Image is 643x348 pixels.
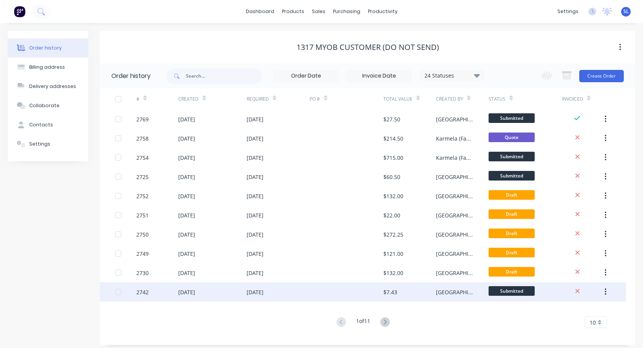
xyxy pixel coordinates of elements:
[136,134,149,143] div: 2758
[436,96,463,103] div: Created By
[178,154,195,162] div: [DATE]
[489,171,535,181] span: Submitted
[383,269,403,277] div: $132.00
[178,230,195,239] div: [DATE]
[8,77,88,96] button: Delivery addresses
[579,70,624,82] button: Create Order
[8,134,88,154] button: Settings
[8,58,88,77] button: Billing address
[436,88,489,109] div: Created By
[383,211,400,219] div: $22.00
[136,96,139,103] div: #
[247,288,263,296] div: [DATE]
[29,102,60,109] div: Collaborate
[308,6,329,17] div: sales
[554,6,582,17] div: settings
[489,190,535,200] span: Draft
[436,154,473,162] div: Karmela (Factory)
[623,8,629,15] span: SL
[436,288,473,296] div: [GEOGRAPHIC_DATA] (From Factory)
[383,88,436,109] div: Total Value
[8,38,88,58] button: Order history
[297,43,439,52] div: 1317 MYOB Customer (Do not send)
[383,173,400,181] div: $60.50
[178,211,195,219] div: [DATE]
[383,96,413,103] div: Total Value
[562,96,583,103] div: Invoiced
[489,88,562,109] div: Status
[436,230,473,239] div: [GEOGRAPHIC_DATA] (From Factory)
[136,88,178,109] div: #
[8,115,88,134] button: Contacts
[436,173,473,181] div: [GEOGRAPHIC_DATA] (From Factory)
[29,64,65,71] div: Billing address
[383,115,400,123] div: $27.50
[364,6,401,17] div: productivity
[29,83,76,90] div: Delivery addresses
[136,192,149,200] div: 2752
[489,96,505,103] div: Status
[420,71,484,80] div: 24 Statuses
[247,96,269,103] div: Required
[383,250,403,258] div: $121.00
[590,318,596,326] span: 10
[489,267,535,277] span: Draft
[136,211,149,219] div: 2751
[562,88,604,109] div: Invoiced
[178,250,195,258] div: [DATE]
[489,152,535,161] span: Submitted
[247,115,263,123] div: [DATE]
[383,154,403,162] div: $715.00
[347,70,411,82] input: Invoice Date
[310,96,320,103] div: PO #
[111,71,151,81] div: Order history
[247,211,263,219] div: [DATE]
[178,96,199,103] div: Created
[436,211,473,219] div: [GEOGRAPHIC_DATA] (From Factory)
[489,209,535,219] span: Draft
[489,248,535,257] span: Draft
[29,121,53,128] div: Contacts
[278,6,308,17] div: products
[247,192,263,200] div: [DATE]
[436,269,473,277] div: [GEOGRAPHIC_DATA] (From Factory)
[436,134,473,143] div: Karmela (Factory)
[247,154,263,162] div: [DATE]
[178,269,195,277] div: [DATE]
[310,88,383,109] div: PO #
[383,192,403,200] div: $132.00
[247,173,263,181] div: [DATE]
[136,288,149,296] div: 2742
[8,96,88,115] button: Collaborate
[14,6,25,17] img: Factory
[136,269,149,277] div: 2730
[274,70,338,82] input: Order Date
[247,134,263,143] div: [DATE]
[247,269,263,277] div: [DATE]
[436,250,473,258] div: [GEOGRAPHIC_DATA] (From Factory)
[136,115,149,123] div: 2769
[136,154,149,162] div: 2754
[178,192,195,200] div: [DATE]
[178,134,195,143] div: [DATE]
[489,133,535,142] span: Quote
[383,230,403,239] div: $272.25
[247,230,263,239] div: [DATE]
[489,113,535,123] span: Submitted
[247,88,310,109] div: Required
[29,45,62,51] div: Order history
[136,173,149,181] div: 2725
[186,68,262,84] input: Search...
[383,134,403,143] div: $214.50
[178,88,247,109] div: Created
[178,115,195,123] div: [DATE]
[489,229,535,238] span: Draft
[436,192,473,200] div: [GEOGRAPHIC_DATA] (From Factory)
[383,288,397,296] div: $7.43
[178,288,195,296] div: [DATE]
[178,173,195,181] div: [DATE]
[136,250,149,258] div: 2749
[242,6,278,17] a: dashboard
[29,141,50,147] div: Settings
[489,286,535,296] span: Submitted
